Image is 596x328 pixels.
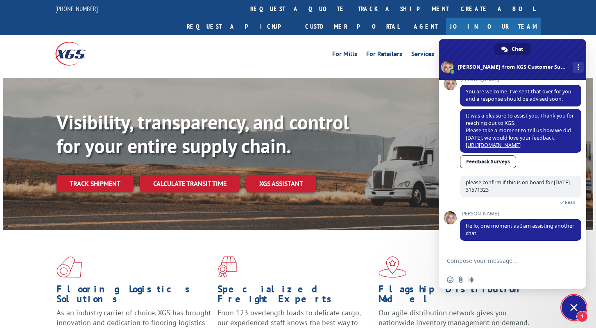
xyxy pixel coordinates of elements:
span: please confirm if this is on board for [DATE] 31571323 [466,179,570,193]
span: [PERSON_NAME] [460,211,581,217]
a: [PHONE_NUMBER] [55,5,98,13]
span: Read [565,199,576,205]
a: Track shipment [57,175,134,192]
h1: Specialized Freight Experts [218,284,372,308]
a: Request a pickup [181,18,299,35]
a: Services [411,51,434,60]
span: Insert an emoji [447,276,453,283]
span: You are welcome. I've sent that over for you and a response should be advised soon. [466,88,571,102]
a: Calculate transit time [140,175,240,192]
textarea: Compose your message... [447,257,560,265]
img: xgs-icon-flagship-distribution-model-red [378,256,407,278]
a: [URL][DOMAIN_NAME] [466,142,521,149]
a: Feedback Surveys [460,155,516,168]
h1: Flagship Distribution Model [378,284,533,308]
h1: Flooring Logistics Solutions [57,284,211,308]
div: Close chat [562,295,586,320]
a: For Retailers [366,51,402,60]
a: For Mills [332,51,357,60]
a: XGS ASSISTANT [246,175,316,192]
span: Send a file [458,276,464,283]
b: Visibility, transparency, and control for your entire supply chain. [57,109,349,158]
a: Join Our Team [446,18,541,35]
a: Customer Portal [299,18,406,35]
span: It was a pleasure to assist you. Thank you for reaching out to XGS. Please take a moment to tell ... [466,112,574,149]
span: Chat [512,43,523,55]
span: 1 [576,311,588,322]
a: Agent [406,18,446,35]
div: More channels [573,62,584,73]
span: Hello, one moment as I am assisting another chat [466,222,574,237]
span: Our agile distribution network gives you nationwide inventory management on demand. [378,308,529,327]
span: Audio message [468,276,475,283]
div: Chat [494,43,531,55]
img: xgs-icon-focused-on-flooring-red [218,256,237,278]
img: xgs-icon-total-supply-chain-intelligence-red [57,256,82,278]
